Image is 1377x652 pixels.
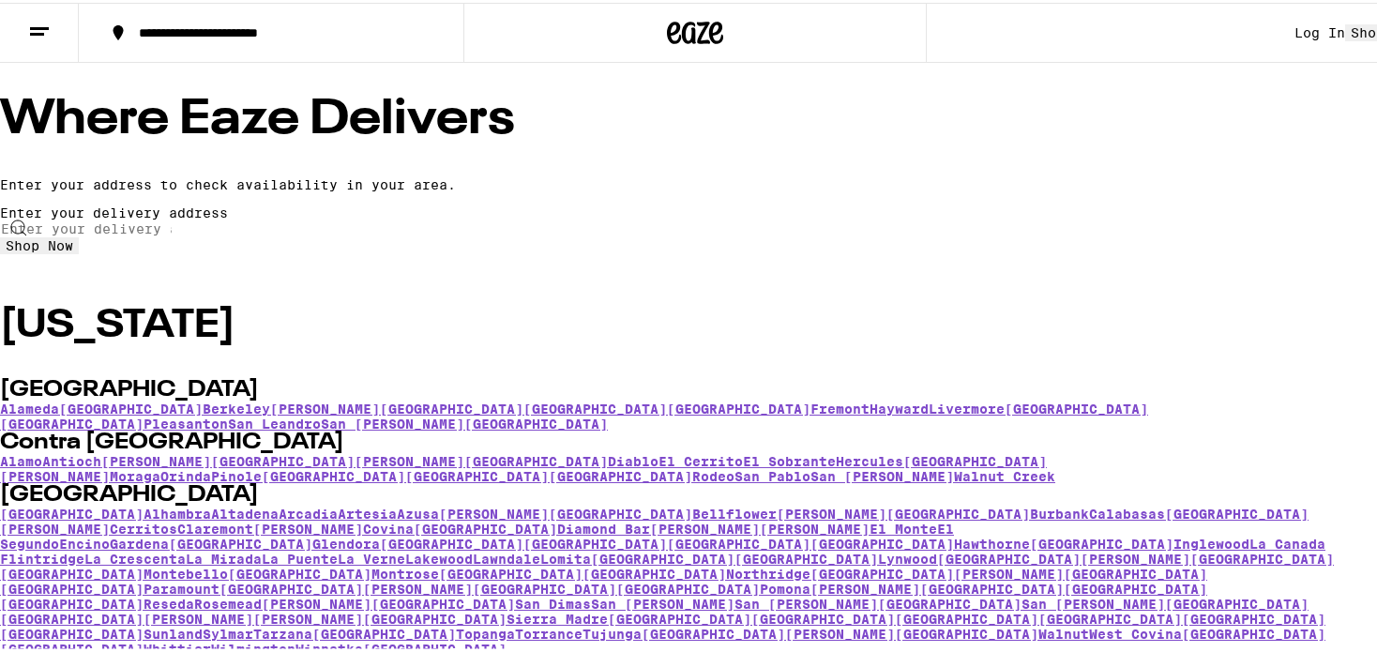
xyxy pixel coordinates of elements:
a: Azusa [397,504,439,519]
a: Bellflower [692,504,777,519]
a: [PERSON_NAME][GEOGRAPHIC_DATA] [253,609,507,624]
a: San [PERSON_NAME] [810,466,954,481]
a: San [PERSON_NAME] [591,594,734,609]
a: Tarzana [253,624,312,639]
a: Diablo [608,451,658,466]
a: Cerritos [110,519,177,534]
a: Alhambra [144,504,211,519]
a: Montebello [144,564,228,579]
a: Glendora [312,534,380,549]
a: [GEOGRAPHIC_DATA] [405,466,549,481]
a: San Leandro [228,414,321,429]
a: [PERSON_NAME] [355,451,464,466]
a: [GEOGRAPHIC_DATA] [59,399,203,414]
a: Antioch [42,451,101,466]
a: Tujunga [583,624,642,639]
a: [PERSON_NAME] [363,579,473,594]
a: [GEOGRAPHIC_DATA] [523,399,667,414]
a: La Crescenta [84,549,186,564]
a: [GEOGRAPHIC_DATA] [473,579,616,594]
a: [GEOGRAPHIC_DATA] [878,594,1021,609]
a: [GEOGRAPHIC_DATA] [464,414,608,429]
a: El Cerrito [658,451,743,466]
a: El Monte [870,519,937,534]
a: Sierra Madre [507,609,608,624]
a: Pomona [760,579,810,594]
a: Livermore [929,399,1005,414]
a: [GEOGRAPHIC_DATA] [903,451,1047,466]
a: Northridge [726,564,810,579]
a: [GEOGRAPHIC_DATA] [1165,594,1309,609]
a: [PERSON_NAME] [101,451,211,466]
a: [PERSON_NAME][GEOGRAPHIC_DATA] [270,399,523,414]
span: Shop Now [6,235,73,250]
a: West Covina [1089,624,1182,639]
a: Inglewood [1173,534,1249,549]
a: [GEOGRAPHIC_DATA] [810,564,954,579]
div: Log In [1294,23,1345,38]
a: Calabasas [1089,504,1165,519]
a: [PERSON_NAME] [650,519,760,534]
a: Lynwood [878,549,937,564]
a: [GEOGRAPHIC_DATA] [1064,579,1207,594]
a: [PERSON_NAME] [1081,549,1190,564]
a: [GEOGRAPHIC_DATA] [895,624,1038,639]
a: [GEOGRAPHIC_DATA] [591,549,734,564]
a: Lawndale [473,549,540,564]
a: Rodeo [692,466,734,481]
a: [GEOGRAPHIC_DATA] [734,549,878,564]
a: [PERSON_NAME][GEOGRAPHIC_DATA] [439,504,692,519]
a: [GEOGRAPHIC_DATA] [228,564,371,579]
a: [GEOGRAPHIC_DATA] [616,579,760,594]
a: Walnut [1038,624,1089,639]
a: [GEOGRAPHIC_DATA] [1030,534,1173,549]
a: [PERSON_NAME][GEOGRAPHIC_DATA] [777,504,1030,519]
a: [GEOGRAPHIC_DATA] [464,451,608,466]
a: [GEOGRAPHIC_DATA] [439,564,583,579]
a: [GEOGRAPHIC_DATA] [667,399,810,414]
a: Arcadia [279,504,338,519]
a: Lakewood [405,549,473,564]
a: Paramount [144,579,219,594]
a: Orinda [160,466,211,481]
a: Hawthorne [954,534,1030,549]
a: Pinole [211,466,262,481]
a: [GEOGRAPHIC_DATA] [1182,609,1325,624]
a: [GEOGRAPHIC_DATA] [312,624,456,639]
a: Covina [363,519,414,534]
a: Lomita [540,549,591,564]
a: San [PERSON_NAME] [321,414,464,429]
a: [GEOGRAPHIC_DATA] [1064,564,1207,579]
a: [GEOGRAPHIC_DATA] [895,609,1038,624]
a: La Mirada [186,549,262,564]
a: [GEOGRAPHIC_DATA] [1182,624,1325,639]
a: [GEOGRAPHIC_DATA] [211,451,355,466]
a: [GEOGRAPHIC_DATA] [523,534,667,549]
a: Burbank [1030,504,1089,519]
a: [GEOGRAPHIC_DATA] [1038,609,1182,624]
a: Berkeley [203,399,270,414]
a: [GEOGRAPHIC_DATA] [1190,549,1334,564]
a: [GEOGRAPHIC_DATA] [667,534,810,549]
a: [GEOGRAPHIC_DATA] [608,609,751,624]
a: Sylmar [203,624,253,639]
a: Claremont [177,519,253,534]
a: [GEOGRAPHIC_DATA] [262,466,405,481]
a: [PERSON_NAME][GEOGRAPHIC_DATA] [262,594,515,609]
a: Artesia [338,504,397,519]
a: Pleasanton [144,414,228,429]
a: San [PERSON_NAME] [1021,594,1165,609]
a: [GEOGRAPHIC_DATA] [1005,399,1148,414]
a: Fremont [810,399,870,414]
a: Rosemead [194,594,262,609]
a: [PERSON_NAME][GEOGRAPHIC_DATA] [810,579,1064,594]
a: [GEOGRAPHIC_DATA] [549,466,692,481]
a: [GEOGRAPHIC_DATA] [583,564,726,579]
a: Encino [59,534,110,549]
a: Reseda [144,594,194,609]
a: Walnut Creek [954,466,1055,481]
a: [PERSON_NAME] [785,624,895,639]
a: [GEOGRAPHIC_DATA] [414,519,557,534]
a: Hercules [836,451,903,466]
a: Moraga [110,466,160,481]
